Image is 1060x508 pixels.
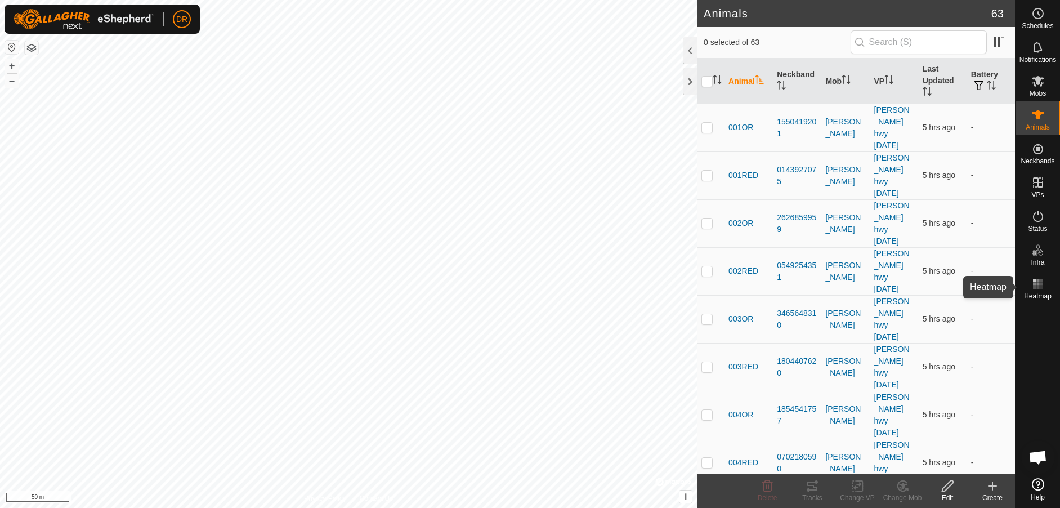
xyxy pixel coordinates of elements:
[728,170,758,181] span: 001RED
[874,393,910,437] a: [PERSON_NAME] hwy [DATE]
[777,308,816,331] div: 3465648310
[825,355,865,379] div: [PERSON_NAME]
[923,123,955,132] span: 13 Oct 2025, 12:57 pm
[825,116,865,140] div: [PERSON_NAME]
[755,77,764,86] p-sorticon: Activate to sort
[777,82,786,91] p-sorticon: Activate to sort
[825,451,865,475] div: [PERSON_NAME]
[728,265,758,277] span: 002RED
[991,5,1004,22] span: 63
[713,77,722,86] p-sorticon: Activate to sort
[874,345,910,389] a: [PERSON_NAME] hwy [DATE]
[728,457,758,469] span: 004RED
[777,164,816,188] div: 0143927075
[825,164,865,188] div: [PERSON_NAME]
[728,361,758,373] span: 003RED
[704,7,991,20] h2: Animals
[758,494,777,502] span: Delete
[25,41,38,55] button: Map Layers
[1028,225,1047,232] span: Status
[1021,440,1055,474] div: Open chat
[884,77,893,86] p-sorticon: Activate to sort
[967,59,1015,104] th: Battery
[777,212,816,235] div: 2626859959
[360,493,393,503] a: Contact Us
[1031,259,1044,266] span: Infra
[14,9,154,29] img: Gallagher Logo
[967,247,1015,295] td: -
[925,493,970,503] div: Edit
[967,295,1015,343] td: -
[970,493,1015,503] div: Create
[923,458,955,467] span: 13 Oct 2025, 12:54 pm
[874,201,910,246] a: [PERSON_NAME] hwy [DATE]
[851,30,987,54] input: Search (S)
[176,14,187,25] span: DR
[772,59,821,104] th: Neckband
[777,451,816,475] div: 0702180590
[728,217,753,229] span: 002OR
[5,59,19,73] button: +
[825,212,865,235] div: [PERSON_NAME]
[1031,494,1045,501] span: Help
[923,171,955,180] span: 13 Oct 2025, 12:57 pm
[967,391,1015,439] td: -
[967,151,1015,199] td: -
[5,41,19,54] button: Reset Map
[1022,23,1053,29] span: Schedules
[874,297,910,341] a: [PERSON_NAME] hwy [DATE]
[967,439,1015,487] td: -
[842,77,851,86] p-sorticon: Activate to sort
[880,493,925,503] div: Change Mob
[724,59,772,104] th: Animal
[874,440,910,485] a: [PERSON_NAME] hwy [DATE]
[1030,90,1046,97] span: Mobs
[870,59,918,104] th: VP
[777,116,816,140] div: 1550419201
[923,410,955,419] span: 13 Oct 2025, 12:54 pm
[923,219,955,228] span: 13 Oct 2025, 12:55 pm
[728,313,753,325] span: 003OR
[825,260,865,283] div: [PERSON_NAME]
[1021,158,1054,164] span: Neckbands
[835,493,880,503] div: Change VP
[777,260,816,283] div: 0549254351
[987,82,996,91] p-sorticon: Activate to sort
[5,74,19,87] button: –
[1031,191,1044,198] span: VPs
[967,343,1015,391] td: -
[1024,293,1052,300] span: Heatmap
[1026,124,1050,131] span: Animals
[1016,474,1060,505] a: Help
[825,403,865,427] div: [PERSON_NAME]
[821,59,869,104] th: Mob
[790,493,835,503] div: Tracks
[304,493,346,503] a: Privacy Policy
[1019,56,1056,63] span: Notifications
[918,59,967,104] th: Last Updated
[923,362,955,371] span: 13 Oct 2025, 12:54 pm
[679,491,692,503] button: i
[923,314,955,323] span: 13 Oct 2025, 12:54 pm
[967,199,1015,247] td: -
[728,122,753,133] span: 001OR
[704,37,851,48] span: 0 selected of 63
[728,409,753,421] span: 004OR
[923,266,955,275] span: 13 Oct 2025, 12:54 pm
[685,492,687,501] span: i
[874,153,910,198] a: [PERSON_NAME] hwy [DATE]
[967,104,1015,151] td: -
[777,355,816,379] div: 1804407620
[777,403,816,427] div: 1854541757
[874,249,910,293] a: [PERSON_NAME] hwy [DATE]
[874,105,910,150] a: [PERSON_NAME] hwy [DATE]
[825,308,865,331] div: [PERSON_NAME]
[923,88,932,97] p-sorticon: Activate to sort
